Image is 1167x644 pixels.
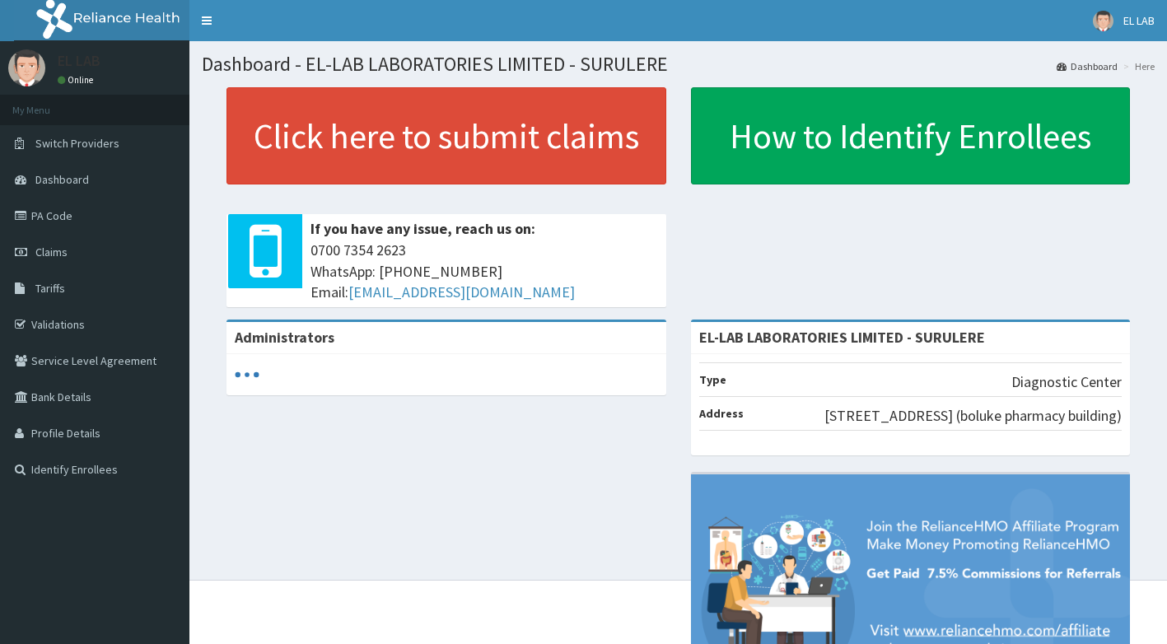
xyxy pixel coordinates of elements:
p: [STREET_ADDRESS] (boluke pharmacy building) [824,405,1122,427]
span: Switch Providers [35,136,119,151]
b: Type [699,372,726,387]
b: Address [699,406,744,421]
b: Administrators [235,328,334,347]
p: Diagnostic Center [1011,371,1122,393]
img: User Image [1093,11,1113,31]
svg: audio-loading [235,362,259,387]
img: User Image [8,49,45,86]
a: Click here to submit claims [226,87,666,184]
a: Online [58,74,97,86]
span: Dashboard [35,172,89,187]
span: 0700 7354 2623 WhatsApp: [PHONE_NUMBER] Email: [310,240,658,303]
li: Here [1119,59,1155,73]
b: If you have any issue, reach us on: [310,219,535,238]
h1: Dashboard - EL-LAB LABORATORIES LIMITED - SURULERE [202,54,1155,75]
span: Claims [35,245,68,259]
a: [EMAIL_ADDRESS][DOMAIN_NAME] [348,282,575,301]
p: EL LAB [58,54,100,68]
a: Dashboard [1057,59,1118,73]
span: EL LAB [1123,13,1155,28]
strong: EL-LAB LABORATORIES LIMITED - SURULERE [699,328,985,347]
span: Tariffs [35,281,65,296]
a: How to Identify Enrollees [691,87,1131,184]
